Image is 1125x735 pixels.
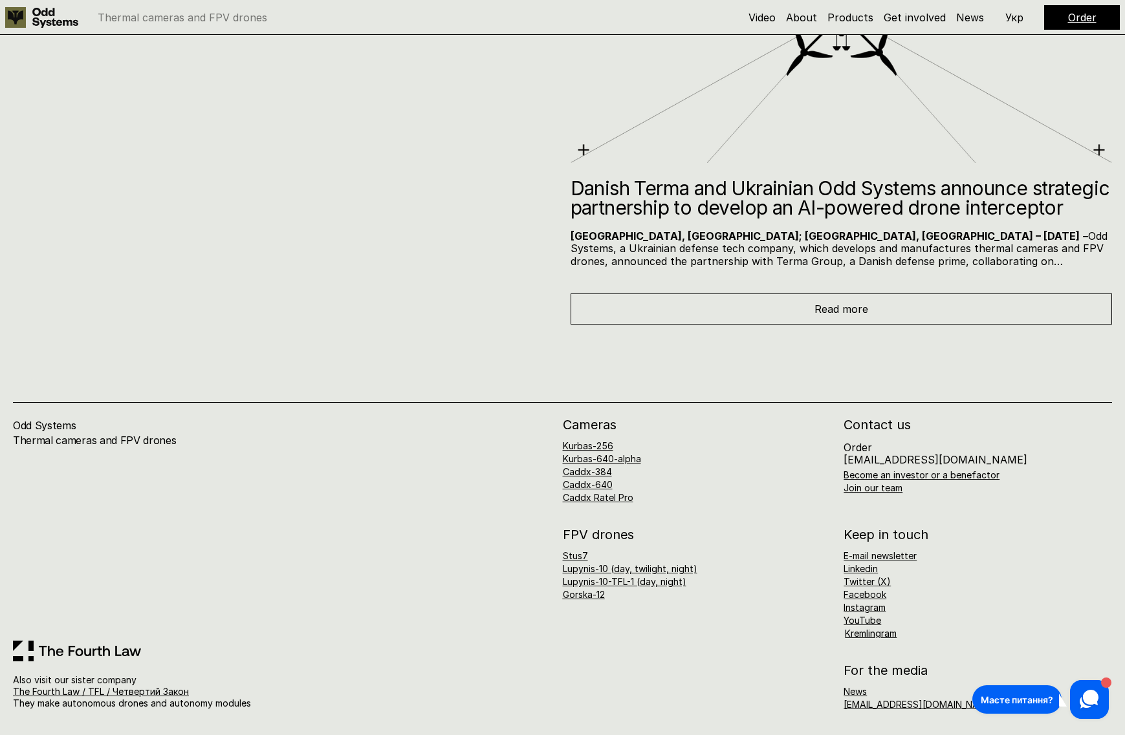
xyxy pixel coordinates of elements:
[563,479,613,490] a: Caddx-640
[563,589,605,600] a: Gorska-12
[786,11,817,24] a: About
[844,602,886,613] a: Instagram
[844,664,1112,677] h2: For the media
[571,229,1080,242] strong: [GEOGRAPHIC_DATA], [GEOGRAPHIC_DATA]; [GEOGRAPHIC_DATA], [GEOGRAPHIC_DATA] – [DATE]
[571,230,1113,268] p: Odd Systems, a Ukrainian defense tech company, which develops and manufactures thermal cameras an...
[844,550,917,561] a: E-mail newsletter
[844,528,928,541] h2: Keep in touch
[563,466,612,477] a: Caddx-384
[1005,12,1023,23] p: Укр
[969,677,1112,722] iframe: HelpCrunch
[844,615,881,626] a: YouTube
[1083,229,1088,242] strong: –
[13,418,307,462] h4: Odd Systems Thermal cameras and FPV drones
[844,482,902,493] a: Join our team
[748,11,776,24] a: Video
[563,550,588,561] a: Stus7
[844,686,867,697] a: News
[563,576,686,587] a: Lupynis-10-TFL-1 (day, night)
[844,418,1112,431] h2: Contact us
[1068,11,1097,24] a: Order
[844,442,1027,466] p: Order [EMAIL_ADDRESS][DOMAIN_NAME]
[563,418,831,431] h2: Cameras
[563,528,831,541] h2: FPV drones
[844,563,878,574] a: Linkedin
[827,11,873,24] a: Products
[563,453,641,464] a: Kurbas-640-alpha
[563,440,613,451] a: Kurbas-256
[98,12,267,23] p: Thermal cameras and FPV drones
[845,628,897,639] a: Kremlingram
[844,576,891,587] a: Twitter (X)
[956,11,984,24] a: News
[884,11,946,24] a: Get involved
[13,674,353,710] p: Also visit our sister company They make autonomous drones and autonomy modules
[13,686,189,697] a: The Fourth Law / TFL / Четвертий Закон
[563,492,633,503] a: Caddx Ratel Pro
[571,178,1113,217] h2: Danish Terma and Ukrainian Odd Systems announce strategic partnership to develop an AI-powered dr...
[844,699,996,710] a: [EMAIL_ADDRESS][DOMAIN_NAME]
[563,563,697,574] a: Lupynis-10 (day, twilight, night)
[814,303,868,315] span: Read more
[844,589,886,600] a: Facebook
[844,469,999,480] a: Become an investor or a benefactor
